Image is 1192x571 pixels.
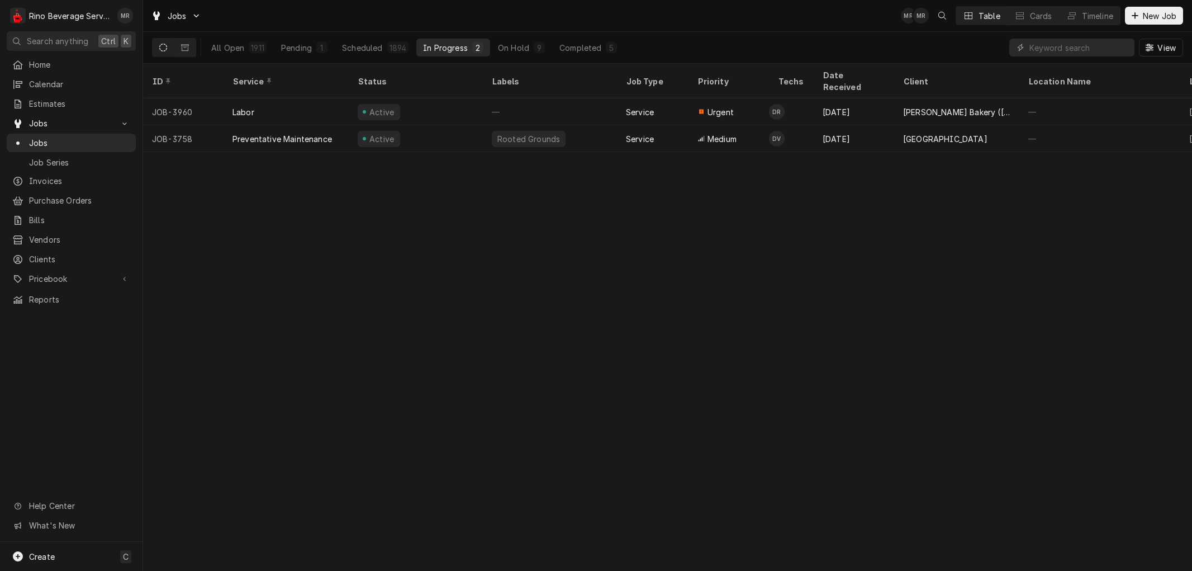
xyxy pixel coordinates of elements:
span: Invoices [29,175,130,187]
div: Rino Beverage Service [29,10,111,22]
span: K [124,35,129,47]
div: All Open [211,42,244,54]
div: 2 [474,42,481,54]
div: JOB-3758 [143,125,224,152]
div: Dane Vagedes's Avatar [769,131,785,147]
span: Help Center [29,500,129,512]
div: 1 [319,42,325,54]
div: 9 [536,42,543,54]
div: 1911 [251,42,264,54]
a: Home [7,55,136,74]
span: Urgent [707,106,734,118]
div: Labor [232,106,254,118]
span: Job Series [29,157,130,168]
div: Melissa Rinehart's Avatar [901,8,916,23]
div: Scheduled [342,42,382,54]
div: Cards [1030,10,1052,22]
span: Jobs [168,10,187,22]
div: Date Received [823,69,883,93]
span: Medium [707,133,737,145]
div: Priority [697,75,758,87]
div: Rooted Grounds [496,133,561,145]
div: Service [626,106,654,118]
a: Purchase Orders [7,191,136,210]
div: Table [979,10,1000,22]
div: 1894 [390,42,407,54]
span: Search anything [27,35,88,47]
input: Keyword search [1029,39,1129,56]
span: C [123,551,129,563]
a: Vendors [7,230,136,249]
a: Calendar [7,75,136,93]
span: View [1155,42,1178,54]
span: Create [29,552,55,561]
span: Jobs [29,117,113,129]
button: Open search [933,7,951,25]
span: Calendar [29,78,130,90]
a: Go to Pricebook [7,270,136,288]
span: Pricebook [29,273,113,285]
div: [GEOGRAPHIC_DATA] [903,133,987,145]
div: DV [769,131,785,147]
div: R [10,8,26,23]
div: In Progress [423,42,468,54]
span: What's New [29,520,129,531]
div: Damon Rinehart's Avatar [769,104,785,120]
a: Job Series [7,153,136,172]
div: Location Name [1028,75,1169,87]
div: Completed [559,42,601,54]
a: Reports [7,290,136,309]
div: On Hold [498,42,529,54]
div: Preventative Maintenance [232,133,332,145]
button: Search anythingCtrlK [7,31,136,51]
div: ID [152,75,212,87]
div: Pending [281,42,312,54]
div: Techs [778,75,805,87]
div: DR [769,104,785,120]
div: MR [913,8,929,23]
span: New Job [1141,10,1179,22]
div: Active [368,106,396,118]
div: MR [901,8,916,23]
div: Melissa Rinehart's Avatar [913,8,929,23]
span: Clients [29,253,130,265]
span: Estimates [29,98,130,110]
span: Ctrl [101,35,116,47]
div: — [483,98,617,125]
a: Go to What's New [7,516,136,535]
div: [DATE] [814,125,894,152]
div: [PERSON_NAME] Bakery ([GEOGRAPHIC_DATA]) [903,106,1010,118]
div: Service [626,133,654,145]
a: Bills [7,211,136,229]
a: Go to Help Center [7,497,136,515]
div: Active [368,133,396,145]
span: Vendors [29,234,130,246]
div: — [1019,125,1180,152]
a: Go to Jobs [7,114,136,133]
span: Jobs [29,137,130,149]
div: Labels [492,75,608,87]
span: Purchase Orders [29,195,130,206]
div: Job Type [626,75,680,87]
a: Go to Jobs [146,7,206,25]
div: Melissa Rinehart's Avatar [117,8,133,23]
div: Timeline [1082,10,1113,22]
div: Status [358,75,472,87]
a: Invoices [7,172,136,190]
div: [DATE] [814,98,894,125]
div: 5 [608,42,615,54]
span: Home [29,59,130,70]
span: Reports [29,294,130,305]
button: View [1139,39,1183,56]
div: — [1019,98,1180,125]
div: Client [903,75,1008,87]
div: JOB-3960 [143,98,224,125]
a: Clients [7,250,136,268]
button: New Job [1125,7,1183,25]
a: Jobs [7,134,136,152]
div: Service [232,75,338,87]
a: Estimates [7,95,136,113]
div: Rino Beverage Service's Avatar [10,8,26,23]
span: Bills [29,214,130,226]
div: MR [117,8,133,23]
